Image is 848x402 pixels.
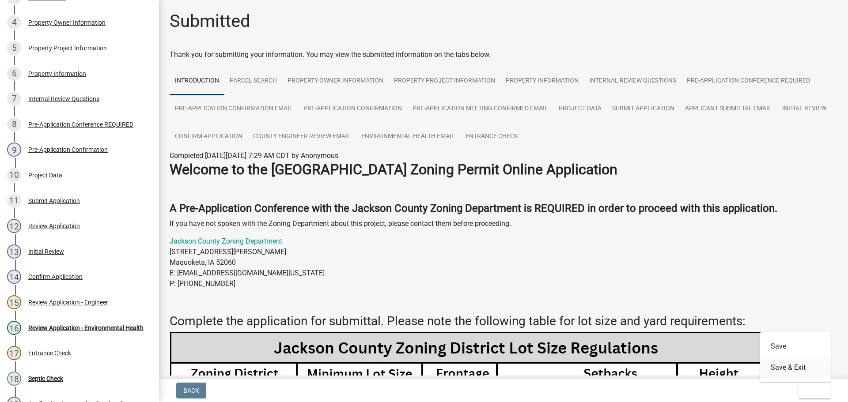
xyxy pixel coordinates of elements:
[28,45,107,51] div: Property Project Information
[777,95,832,123] a: Initial Review
[389,67,500,95] a: Property Project Information
[806,387,818,394] span: Exit
[760,332,831,382] div: Exit
[170,95,298,123] a: Pre-Application Confirmation Email
[356,123,460,151] a: Environmental Health Email
[183,387,199,394] span: Back
[28,147,108,153] div: Pre-Application Confirmation
[170,218,837,229] p: If you have not spoken with the Zoning Department about this project, please contact them before ...
[680,95,777,123] a: Applicant Submittal Email
[407,95,553,123] a: Pre-Application Meeting Confirmed Email
[7,321,21,335] div: 16
[170,236,837,289] p: [STREET_ADDRESS][PERSON_NAME] Maquoketa, IA 52060 E: [EMAIL_ADDRESS][DOMAIN_NAME][US_STATE] P: [P...
[7,194,21,208] div: 11
[28,223,80,229] div: Review Application
[170,11,250,32] h1: Submitted
[170,237,282,245] a: Jackson County Zoning Department
[28,71,86,77] div: Property Information
[170,151,338,160] span: Completed [DATE][DATE] 7:29 AM CDT by Anonymous
[28,172,62,178] div: Project Data
[7,143,21,157] div: 9
[607,95,680,123] a: Submit Application
[170,67,224,95] a: Introduction
[170,161,617,178] strong: Welcome to the [GEOGRAPHIC_DATA] Zoning Permit Online Application
[553,95,607,123] a: Project Data
[28,376,63,382] div: Septic Check
[170,123,248,151] a: Confirm Application
[28,248,64,255] div: Initial Review
[28,198,80,204] div: Submit Application
[7,67,21,81] div: 6
[28,350,71,356] div: Entrance Check
[170,314,837,329] h3: Complete the application for submittal. Please note the following table for lot size and yard req...
[7,295,21,309] div: 15
[170,49,837,60] div: Thank you for submitting your information. You may view the submitted information on the tabs below.
[28,19,106,26] div: Property Owner Information
[7,244,21,259] div: 13
[176,383,206,398] button: Back
[7,92,21,106] div: 7
[282,67,389,95] a: Property Owner Information
[7,41,21,55] div: 5
[7,15,21,30] div: 4
[500,67,584,95] a: Property Information
[7,219,21,233] div: 12
[584,67,681,95] a: Internal Review Questions
[28,325,144,331] div: Review Application - Environmental Health
[28,96,99,102] div: Internal Review Questions
[799,383,831,398] button: Exit
[7,372,21,386] div: 18
[28,121,133,128] div: Pre-Application Conference REQUIRED
[760,357,831,378] button: Save & Exit
[224,67,282,95] a: Parcel Search
[460,123,523,151] a: Entrance Check
[28,299,108,305] div: Review Application - Engineer
[7,117,21,131] div: 8
[681,67,815,95] a: Pre-Application Conference REQUIRED
[248,123,356,151] a: County Engineer Review Email
[760,336,831,357] button: Save
[170,202,777,214] strong: A Pre-Application Conference with the Jackson County Zoning Department is REQUIRED in order to pr...
[298,95,407,123] a: Pre-Application Confirmation
[7,168,21,182] div: 10
[7,270,21,284] div: 14
[28,274,83,280] div: Confirm Application
[7,346,21,360] div: 17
